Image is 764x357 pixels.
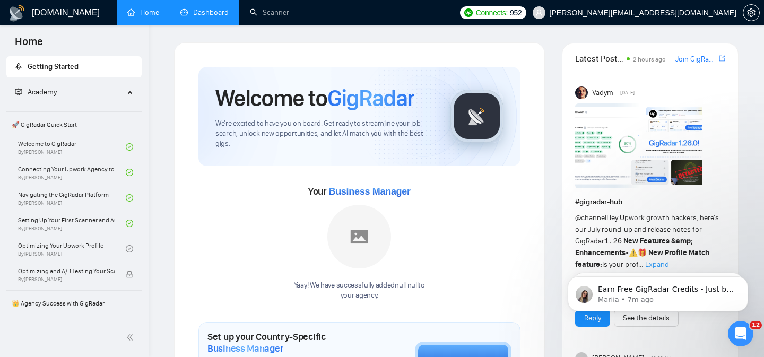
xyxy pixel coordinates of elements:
[6,34,51,56] span: Home
[126,143,133,151] span: check-circle
[126,332,137,343] span: double-left
[18,314,126,337] a: 1️⃣ Start Here
[575,103,702,188] img: F09AC4U7ATU-image.png
[215,119,433,149] span: We're excited to have you on board. Get ready to streamline your job search, unlock new opportuni...
[464,8,473,17] img: upwork-logo.png
[15,88,22,95] span: fund-projection-screen
[215,84,414,112] h1: Welcome to
[743,8,760,17] a: setting
[7,293,141,314] span: 👑 Agency Success with GigRadar
[552,254,764,328] iframe: Intercom notifications message
[575,213,606,222] span: @channel
[476,7,508,19] span: Connects:
[126,245,133,252] span: check-circle
[638,248,647,257] span: 🎁
[15,63,22,70] span: rocket
[604,237,622,246] code: 1.26
[127,8,159,17] a: homeHome
[327,205,391,268] img: placeholder.png
[719,54,725,63] span: export
[18,186,126,210] a: Navigating the GigRadar PlatformBy[PERSON_NAME]
[719,54,725,64] a: export
[250,8,289,17] a: searchScanner
[18,266,115,276] span: Optimizing and A/B Testing Your Scanner for Better Results
[126,220,133,227] span: check-circle
[126,169,133,176] span: check-circle
[126,271,133,278] span: lock
[207,343,283,354] span: Business Manager
[510,7,522,19] span: 952
[535,9,543,16] span: user
[308,186,411,197] span: Your
[750,321,762,329] span: 12
[450,90,503,143] img: gigradar-logo.png
[328,186,410,197] span: Business Manager
[18,237,126,260] a: Optimizing Your Upwork ProfileBy[PERSON_NAME]
[743,8,759,17] span: setting
[592,87,613,99] span: Vadym
[18,212,126,235] a: Setting Up Your First Scanner and Auto-BidderBy[PERSON_NAME]
[18,161,126,184] a: Connecting Your Upwork Agency to GigRadarBy[PERSON_NAME]
[575,196,725,208] h1: # gigradar-hub
[294,291,425,301] p: your agency .
[126,194,133,202] span: check-circle
[8,5,25,22] img: logo
[575,86,588,99] img: Vadym
[620,88,635,98] span: [DATE]
[633,56,666,63] span: 2 hours ago
[18,135,126,159] a: Welcome to GigRadarBy[PERSON_NAME]
[575,237,693,257] strong: New Features &amp; Enhancements
[294,281,425,301] div: Yaay! We have successfully added null null to
[575,52,623,65] span: Latest Posts from the GigRadar Community
[6,56,142,77] li: Getting Started
[180,8,229,17] a: dashboardDashboard
[207,331,362,354] h1: Set up your Country-Specific
[327,84,414,112] span: GigRadar
[15,88,57,97] span: Academy
[28,62,79,71] span: Getting Started
[728,321,753,346] iframe: Intercom live chat
[575,213,719,269] span: Hey Upwork growth hackers, here's our July round-up and release notes for GigRadar • is your prof...
[18,276,115,283] span: By [PERSON_NAME]
[7,114,141,135] span: 🚀 GigRadar Quick Start
[675,54,717,65] a: Join GigRadar Slack Community
[743,4,760,21] button: setting
[629,248,638,257] span: ⚠️
[28,88,57,97] span: Academy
